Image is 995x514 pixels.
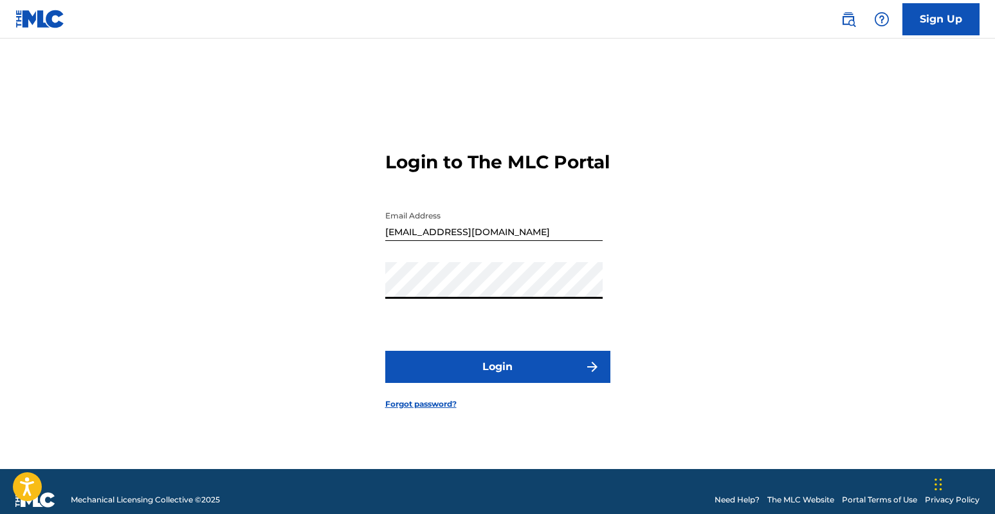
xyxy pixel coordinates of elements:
a: Public Search [835,6,861,32]
a: Sign Up [902,3,980,35]
div: Help [869,6,895,32]
img: search [841,12,856,27]
div: Drag [935,465,942,504]
img: MLC Logo [15,10,65,28]
a: Privacy Policy [925,494,980,506]
a: Portal Terms of Use [842,494,917,506]
a: The MLC Website [767,494,834,506]
a: Forgot password? [385,398,457,410]
button: Login [385,351,610,383]
iframe: Chat Widget [931,452,995,514]
img: f7272a7cc735f4ea7f67.svg [585,359,600,375]
h3: Login to The MLC Portal [385,151,610,173]
a: Need Help? [715,494,760,506]
span: Mechanical Licensing Collective © 2025 [71,494,220,506]
img: logo [15,492,55,508]
img: help [874,12,890,27]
